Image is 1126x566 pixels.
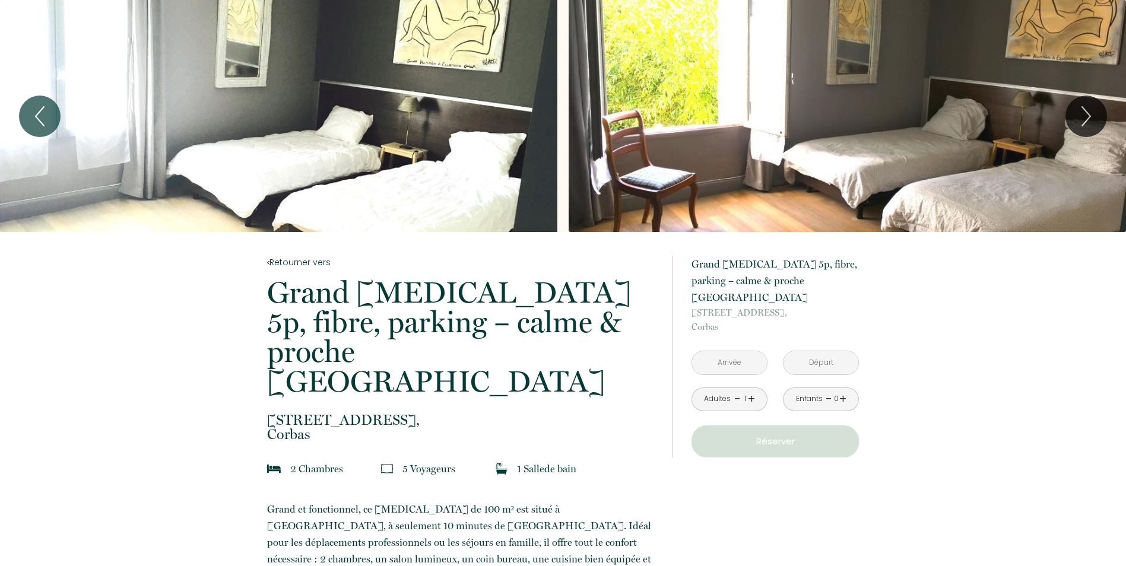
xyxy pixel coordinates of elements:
button: Previous [19,96,61,137]
p: Corbas [267,413,656,441]
p: Corbas [692,306,859,334]
div: Adultes [704,393,731,405]
img: guests [381,463,393,475]
button: Next [1065,96,1107,137]
p: 1 Salle de bain [517,460,576,477]
div: 0 [833,393,839,405]
input: Départ [784,351,858,374]
span: [STREET_ADDRESS], [692,306,859,320]
div: Enfants [796,393,823,405]
p: 2 Chambre [290,460,343,477]
input: Arrivée [692,351,767,374]
span: s [339,463,343,475]
span: [STREET_ADDRESS], [267,413,656,427]
button: Réserver [692,425,859,457]
p: Grand [MEDICAL_DATA] 5p, fibre, parking – calme & proche [GEOGRAPHIC_DATA] [692,256,859,306]
a: - [734,390,741,408]
a: - [826,390,832,408]
p: Réserver [696,434,855,449]
a: + [748,390,755,408]
a: + [839,390,846,408]
span: s [451,463,455,475]
p: 5 Voyageur [402,460,455,477]
a: Retourner vers [267,256,656,269]
p: Grand [MEDICAL_DATA] 5p, fibre, parking – calme & proche [GEOGRAPHIC_DATA] [267,278,656,396]
div: 1 [742,393,748,405]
